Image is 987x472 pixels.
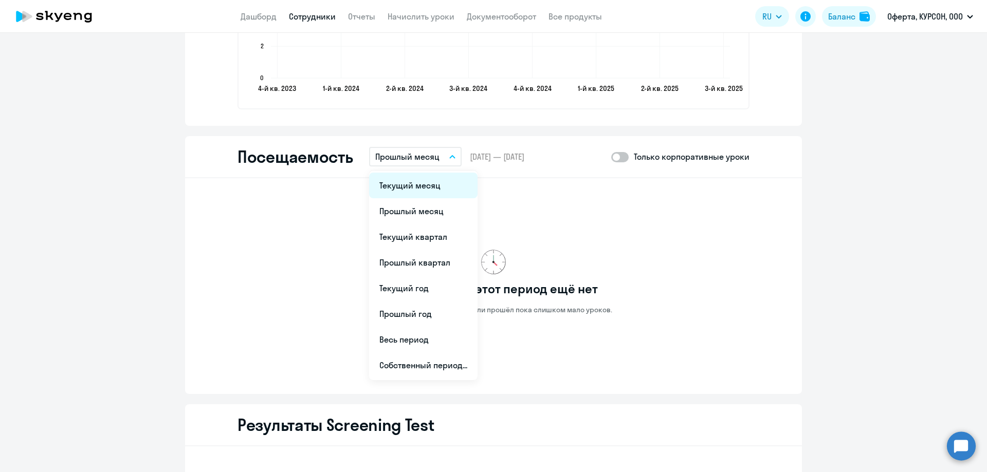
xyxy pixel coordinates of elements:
a: Отчеты [348,11,375,22]
ul: RU [369,171,478,380]
a: Документооборот [467,11,536,22]
text: 4-й кв. 2024 [514,84,552,93]
text: 4-й кв. 2023 [258,84,296,93]
p: Оферта, КУРСОН, ООО [887,10,963,23]
button: RU [755,6,789,27]
a: Все продукты [549,11,602,22]
h3: Статистики за этот период ещё нет [389,280,597,297]
button: Прошлый месяц [369,147,462,166]
a: Сотрудники [289,11,336,22]
img: balance [860,11,870,22]
p: Прошлый месяц [375,150,440,163]
button: Балансbalance [822,6,876,27]
a: Дашборд [241,11,277,22]
text: 1-й кв. 2025 [578,84,614,93]
text: 3-й кв. 2025 [705,84,743,93]
h2: Результаты Screening Test [237,414,434,435]
p: Сотрудник не начал занятия или прошёл пока слишком мало уроков. [375,305,612,314]
text: 1-й кв. 2024 [323,84,359,93]
text: 3-й кв. 2024 [449,84,487,93]
span: RU [762,10,772,23]
h2: Посещаемость [237,146,353,167]
span: [DATE] — [DATE] [470,151,524,162]
text: 2 [261,42,264,50]
button: Оферта, КУРСОН, ООО [882,4,978,29]
text: 0 [260,74,264,82]
p: Только корпоративные уроки [634,150,750,163]
text: 2-й кв. 2024 [386,84,424,93]
img: no-data [481,250,506,274]
a: Начислить уроки [388,11,454,22]
text: 2-й кв. 2025 [641,84,679,93]
div: Баланс [828,10,855,23]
